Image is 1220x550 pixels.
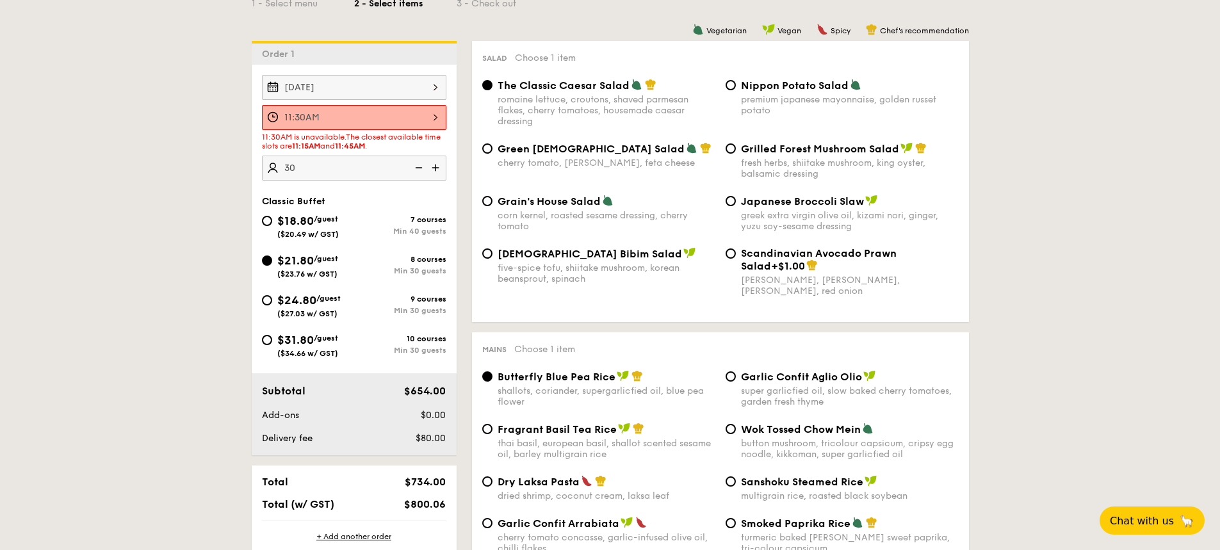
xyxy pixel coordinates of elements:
img: icon-spicy.37a8142b.svg [635,517,647,528]
img: icon-spicy.37a8142b.svg [817,24,828,35]
input: Event date [262,75,446,100]
input: Sanshoku Steamed Ricemultigrain rice, roasted black soybean [726,476,736,487]
input: Event time [262,105,446,130]
span: Butterfly Blue Pea Rice [498,371,615,383]
input: Garlic Confit Aglio Oliosuper garlicfied oil, slow baked cherry tomatoes, garden fresh thyme [726,371,736,382]
img: icon-add.58712e84.svg [427,156,446,180]
span: $21.80 [277,254,314,268]
span: Garlic Confit Arrabiata [498,517,619,530]
div: 8 courses [354,255,446,264]
div: super garlicfied oil, slow baked cherry tomatoes, garden fresh thyme [741,385,959,407]
span: Smoked Paprika Rice [741,517,850,530]
span: $654.00 [404,385,446,397]
span: /guest [314,214,338,223]
span: $734.00 [405,476,446,488]
span: Chat with us [1110,515,1174,527]
span: Subtotal [262,385,305,397]
img: icon-chef-hat.a58ddaea.svg [595,475,606,487]
img: icon-vegetarian.fe4039eb.svg [862,423,874,434]
span: $18.80 [277,214,314,228]
input: Green [DEMOGRAPHIC_DATA] Saladcherry tomato, [PERSON_NAME], feta cheese [482,143,492,154]
div: corn kernel, roasted sesame dressing, cherry tomato [498,210,715,232]
input: Smoked Paprika Riceturmeric baked [PERSON_NAME] sweet paprika, tri-colour capsicum [726,518,736,528]
div: premium japanese mayonnaise, golden russet potato [741,94,959,116]
span: $0.00 [421,410,446,421]
img: icon-vegetarian.fe4039eb.svg [631,79,642,90]
span: Delivery fee [262,433,313,444]
img: icon-vegan.f8ff3823.svg [621,517,633,528]
img: icon-vegetarian.fe4039eb.svg [686,142,697,154]
img: icon-reduce.1d2dbef1.svg [408,156,427,180]
div: Min 40 guests [354,227,446,236]
span: Chef's recommendation [880,26,969,35]
img: icon-vegan.f8ff3823.svg [762,24,775,35]
img: icon-vegetarian.fe4039eb.svg [602,195,614,206]
img: icon-vegan.f8ff3823.svg [683,247,696,259]
img: icon-vegetarian.fe4039eb.svg [692,24,704,35]
span: The Classic Caesar Salad [498,79,630,92]
input: Scandinavian Avocado Prawn Salad+$1.00[PERSON_NAME], [PERSON_NAME], [PERSON_NAME], red onion [726,248,736,259]
span: Fragrant Basil Tea Rice [498,423,617,435]
span: /guest [314,334,338,343]
span: Dry Laksa Pasta [498,476,580,488]
span: Vegan [777,26,801,35]
div: Min 30 guests [354,306,446,315]
input: $18.80/guest($20.49 w/ GST)7 coursesMin 40 guests [262,216,272,226]
span: 11:30AM is unavailable. [262,133,346,142]
img: icon-vegetarian.fe4039eb.svg [852,517,863,528]
img: icon-spicy.37a8142b.svg [581,475,592,487]
span: $31.80 [277,333,314,347]
img: icon-chef-hat.a58ddaea.svg [866,24,877,35]
div: shallots, coriander, supergarlicfied oil, blue pea flower [498,385,715,407]
span: [DEMOGRAPHIC_DATA] Bibim Salad [498,248,682,260]
span: ($34.66 w/ GST) [277,349,338,358]
span: 11:45AM [335,142,365,150]
input: $24.80/guest($27.03 w/ GST)9 coursesMin 30 guests [262,295,272,305]
div: five-spice tofu, shiitake mushroom, korean beansprout, spinach [498,263,715,284]
span: 11:15AM [292,142,320,150]
div: Min 30 guests [354,266,446,275]
img: icon-vegan.f8ff3823.svg [617,370,630,382]
div: Min 30 guests [354,346,446,355]
span: Choose 1 item [515,53,576,63]
span: Green [DEMOGRAPHIC_DATA] Salad [498,143,685,155]
img: icon-vegan.f8ff3823.svg [863,370,876,382]
div: cherry tomato, [PERSON_NAME], feta cheese [498,158,715,168]
input: Grain's House Saladcorn kernel, roasted sesame dressing, cherry tomato [482,196,492,206]
img: icon-vegan.f8ff3823.svg [618,423,631,434]
span: Mains [482,345,507,354]
span: /guest [314,254,338,263]
img: icon-chef-hat.a58ddaea.svg [645,79,656,90]
span: Salad [482,54,507,63]
span: Grain's House Salad [498,195,601,207]
span: Grilled Forest Mushroom Salad [741,143,899,155]
div: button mushroom, tricolour capsicum, cripsy egg noodle, kikkoman, super garlicfied oil [741,438,959,460]
div: 10 courses [354,334,446,343]
input: Grilled Forest Mushroom Saladfresh herbs, shiitake mushroom, king oyster, balsamic dressing [726,143,736,154]
span: Garlic Confit Aglio Olio [741,371,862,383]
input: The Classic Caesar Saladromaine lettuce, croutons, shaved parmesan flakes, cherry tomatoes, house... [482,80,492,90]
span: Total (w/ GST) [262,498,334,510]
span: $24.80 [277,293,316,307]
span: Japanese Broccoli Slaw [741,195,864,207]
button: Chat with us🦙 [1100,506,1205,535]
img: icon-vegan.f8ff3823.svg [865,195,878,206]
span: +$1.00 [771,260,805,272]
div: + Add another order [262,531,446,542]
div: fresh herbs, shiitake mushroom, king oyster, balsamic dressing [741,158,959,179]
input: Dry Laksa Pastadried shrimp, coconut cream, laksa leaf [482,476,492,487]
div: dried shrimp, coconut cream, laksa leaf [498,490,715,501]
span: Add-ons [262,410,299,421]
div: multigrain rice, roasted black soybean [741,490,959,501]
input: Butterfly Blue Pea Riceshallots, coriander, supergarlicfied oil, blue pea flower [482,371,492,382]
div: 7 courses [354,215,446,224]
span: Total [262,476,288,488]
div: [PERSON_NAME], [PERSON_NAME], [PERSON_NAME], red onion [741,275,959,296]
span: Spicy [831,26,850,35]
input: Nippon Potato Saladpremium japanese mayonnaise, golden russet potato [726,80,736,90]
div: The closest available time slots are and . [262,133,446,150]
img: icon-chef-hat.a58ddaea.svg [700,142,712,154]
span: ($27.03 w/ GST) [277,309,338,318]
span: $80.00 [416,433,446,444]
span: 🦙 [1179,514,1194,528]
